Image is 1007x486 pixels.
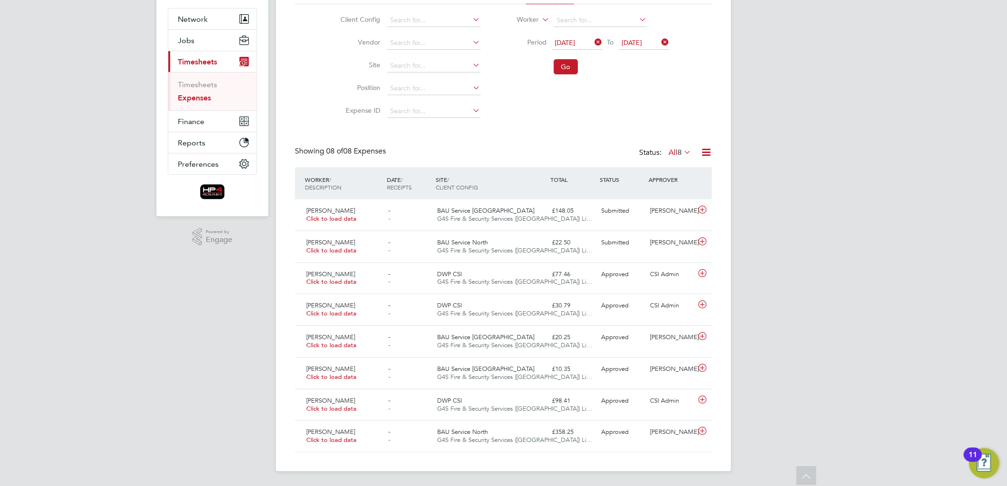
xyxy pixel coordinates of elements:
span: G4S Fire & Security Services ([GEOGRAPHIC_DATA]) Li… [437,309,593,317]
span: [DATE] [555,38,576,47]
span: G4S Fire & Security Services ([GEOGRAPHIC_DATA]) Li… [437,405,593,413]
button: Go [554,59,578,74]
button: Jobs [168,30,256,51]
span: [PERSON_NAME] [306,301,355,309]
label: Vendor [338,38,381,46]
span: DESCRIPTION [305,183,341,191]
span: Click to load data [306,215,357,223]
span: 08 of [326,146,343,156]
button: Open Resource Center, 11 new notifications [969,448,999,478]
span: [PERSON_NAME] [306,365,355,373]
div: £98.41 [548,393,597,409]
span: G4S Fire & Security Services ([GEOGRAPHIC_DATA]) Li… [437,373,593,381]
span: G4S Fire & Security Services ([GEOGRAPHIC_DATA]) Li… [437,341,593,349]
span: Timesheets [178,57,217,66]
span: BAU Service North [437,238,488,246]
a: Timesheets [178,80,217,89]
span: Click to load data [306,309,357,317]
span: CLIENT CONFIG [436,183,478,191]
div: DATE [384,171,434,196]
span: DWP CSI [437,301,462,309]
span: - [388,373,390,381]
span: Approved [601,396,629,405]
input: Search for... [554,14,647,27]
span: - [388,238,390,246]
span: - [388,436,390,444]
span: - [388,246,390,254]
span: Approved [601,270,629,278]
span: G4S Fire & Security Services ([GEOGRAPHIC_DATA]) Li… [437,246,593,254]
label: Position [338,83,381,92]
span: - [388,341,390,349]
span: DWP CSI [437,396,462,405]
input: Search for... [387,36,481,50]
span: - [388,333,390,341]
div: TOTAL [548,171,597,188]
span: [PERSON_NAME] [306,270,355,278]
label: Expense ID [338,106,381,115]
label: Site [338,61,381,69]
div: 11 [969,455,977,467]
span: Engage [206,236,232,244]
button: Timesheets [168,51,256,72]
span: BAU Service [GEOGRAPHIC_DATA] [437,365,534,373]
a: Expenses [178,93,211,102]
span: Click to load data [306,373,357,381]
span: Click to load data [306,436,357,444]
span: Click to load data [306,246,357,254]
div: [PERSON_NAME] [647,424,696,440]
span: - [388,215,390,223]
input: Search for... [387,14,481,27]
label: All [668,148,691,157]
div: Timesheets [168,72,256,110]
span: Click to load data [306,405,357,413]
div: £20.25 [548,330,597,345]
div: WORKER [302,171,384,196]
div: CSI Admin [647,267,696,282]
span: - [388,270,390,278]
span: BAU Service [GEOGRAPHIC_DATA] [437,333,534,341]
span: Finance [178,117,204,126]
div: [PERSON_NAME] [647,330,696,345]
span: / [401,176,403,183]
span: Submitted [601,207,629,215]
img: hp4recruitment-logo-retina.png [200,184,225,199]
div: £30.79 [548,298,597,314]
span: - [388,428,390,436]
label: Client Config [338,15,381,24]
a: Go to home page [168,184,257,199]
span: 08 Expenses [326,146,386,156]
div: [PERSON_NAME] [647,235,696,251]
input: Search for... [387,105,481,118]
label: Period [504,38,547,46]
span: Reports [178,138,205,147]
span: [PERSON_NAME] [306,396,355,405]
span: Jobs [178,36,194,45]
div: £77.46 [548,267,597,282]
span: [PERSON_NAME] [306,238,355,246]
span: Click to load data [306,341,357,349]
div: Status: [639,146,693,160]
div: £10.35 [548,361,597,377]
input: Search for... [387,82,481,95]
div: APPROVER [647,171,696,188]
span: - [388,301,390,309]
div: CSI Admin [647,393,696,409]
span: Click to load data [306,278,357,286]
div: [PERSON_NAME] [647,203,696,219]
span: BAU Service North [437,428,488,436]
div: [PERSON_NAME] [647,361,696,377]
span: - [388,309,390,317]
span: Submitted [601,238,629,246]
input: Search for... [387,59,481,72]
span: - [388,405,390,413]
span: - [388,396,390,405]
span: Preferences [178,160,219,169]
div: £22.50 [548,235,597,251]
span: [PERSON_NAME] [306,207,355,215]
span: - [388,278,390,286]
div: Showing [295,146,388,156]
button: Reports [168,132,256,153]
span: G4S Fire & Security Services ([GEOGRAPHIC_DATA]) Li… [437,278,593,286]
div: CSI Admin [647,298,696,314]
